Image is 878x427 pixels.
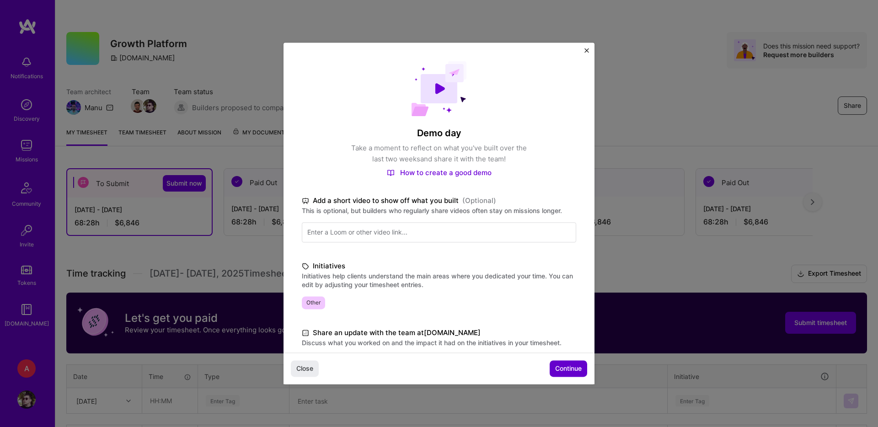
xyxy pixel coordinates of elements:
span: Continue [555,364,582,374]
span: Other [302,296,325,309]
label: Discuss what you worked on and the impact it had on the initiatives in your timesheet. [302,338,576,347]
p: Take a moment to reflect on what you've built over the last two weeks and share it with the team! [348,143,530,165]
span: (Optional) [462,195,496,206]
i: icon TagBlack [302,261,309,272]
button: Continue [550,361,587,377]
button: Close [291,361,319,377]
span: Close [296,364,313,374]
label: Initiatives help clients understand the main areas where you dedicated your time. You can edit by... [302,272,576,289]
img: Demo day [411,61,467,116]
button: Close [584,48,589,58]
input: Enter a Loom or other video link... [302,222,576,242]
label: Initiatives [302,261,576,272]
label: Add a short video to show off what you built [302,195,576,206]
a: How to create a good demo [387,168,492,177]
i: icon DocumentBlack [302,328,309,338]
i: icon TvBlack [302,196,309,206]
label: This is optional, but builders who regularly share videos often stay on missions longer. [302,206,576,215]
h4: Demo day [302,127,576,139]
img: How to create a good demo [387,169,395,176]
label: Share an update with the team at [DOMAIN_NAME] [302,327,576,338]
